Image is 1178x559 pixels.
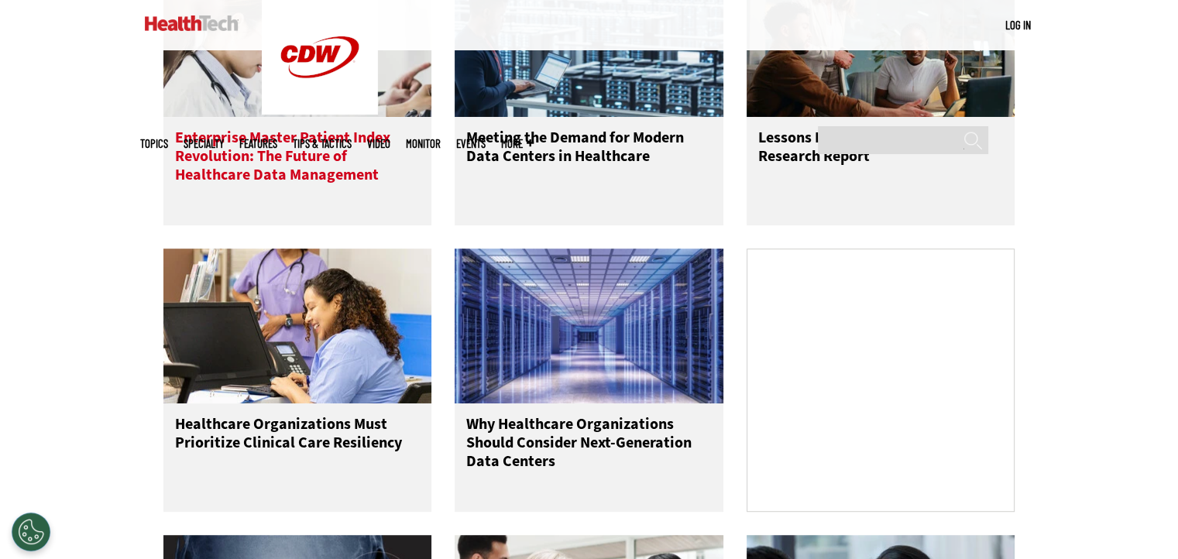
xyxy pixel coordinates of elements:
button: Open Preferences [12,513,50,551]
h3: Why Healthcare Organizations Should Consider Next-Generation Data Centers [466,415,712,477]
a: Features [239,138,277,149]
iframe: advertisement [764,282,997,475]
h3: Lessons Learned From CDW’s AI Research Report [758,129,1004,190]
a: Tips & Tactics [293,138,352,149]
a: MonITor [406,138,441,149]
span: Specialty [184,138,224,149]
h3: Meeting the Demand for Modern Data Centers in Healthcare [466,129,712,190]
span: Topics [140,138,168,149]
a: CDW [262,102,378,118]
a: Video [367,138,390,149]
a: Nurse working at the front desk of a hospital Healthcare Organizations Must Prioritize Clinical C... [163,249,432,512]
a: Events [456,138,486,149]
a: data center room with blue lights Why Healthcare Organizations Should Consider Next-Generation Da... [455,249,723,512]
span: More [501,138,534,149]
img: Home [145,15,239,31]
div: Cookies Settings [12,513,50,551]
div: User menu [1005,17,1031,33]
a: Log in [1005,18,1031,32]
h3: Healthcare Organizations Must Prioritize Clinical Care Resiliency [175,415,421,477]
img: Nurse working at the front desk of a hospital [163,249,432,403]
img: data center room with blue lights [455,249,723,403]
